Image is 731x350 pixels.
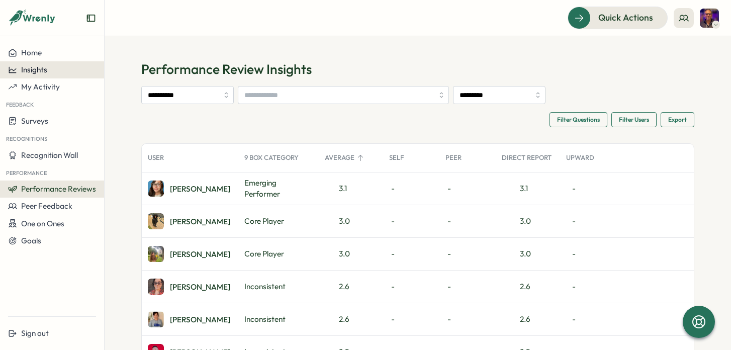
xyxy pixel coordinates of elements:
[170,316,230,323] div: [PERSON_NAME]
[520,281,530,292] div: 2.6
[319,238,383,270] div: 3.0
[319,303,383,335] div: 2.6
[520,314,530,325] div: 2.6
[21,48,42,57] span: Home
[560,205,616,237] div: -
[21,65,47,74] span: Insights
[598,11,653,24] span: Quick Actions
[557,113,600,127] span: Filter Questions
[148,213,164,229] img: Jay Murphy
[560,271,616,303] div: -
[148,246,230,262] a: Amber Stroyan[PERSON_NAME]
[21,184,96,194] span: Performance Reviews
[439,148,496,168] div: Peer
[21,219,64,228] span: One on Ones
[21,116,48,126] span: Surveys
[170,185,230,193] div: [PERSON_NAME]
[611,112,657,127] button: Filter Users
[148,311,164,327] img: Samantha Broomfield
[21,150,78,160] span: Recognition Wall
[560,172,616,205] div: -
[148,181,230,197] a: Angel Yebra[PERSON_NAME]
[319,172,383,205] div: 3.1
[141,60,694,78] h1: Performance Review Insights
[170,218,230,225] div: [PERSON_NAME]
[148,279,164,295] img: Kate Blackburn
[319,148,383,168] div: Average
[560,303,616,335] div: -
[439,205,496,237] div: -
[21,236,41,245] span: Goals
[560,148,616,168] div: Upward
[439,303,496,335] div: -
[238,148,319,168] div: 9 Box Category
[496,148,560,168] div: Direct Report
[238,303,319,335] div: Inconsistent
[170,250,230,258] div: [PERSON_NAME]
[520,248,531,259] div: 3.0
[520,183,528,194] div: 3.1
[148,213,230,229] a: Jay Murphy[PERSON_NAME]
[520,216,531,227] div: 3.0
[238,172,319,205] div: Emerging Performer
[560,238,616,270] div: -
[319,205,383,237] div: 3.0
[21,82,60,92] span: My Activity
[148,181,164,197] img: Angel Yebra
[319,271,383,303] div: 2.6
[238,238,319,270] div: Core Player
[142,148,238,168] div: User
[568,7,668,29] button: Quick Actions
[86,13,96,23] button: Expand sidebar
[238,271,319,303] div: Inconsistent
[383,205,439,237] div: -
[700,9,719,28] img: Adrian Pearcey
[383,238,439,270] div: -
[148,279,230,295] a: Kate Blackburn[PERSON_NAME]
[439,238,496,270] div: -
[439,271,496,303] div: -
[383,172,439,205] div: -
[21,328,49,338] span: Sign out
[619,113,649,127] span: Filter Users
[383,271,439,303] div: -
[170,283,230,291] div: [PERSON_NAME]
[383,148,439,168] div: Self
[439,172,496,205] div: -
[148,246,164,262] img: Amber Stroyan
[550,112,607,127] button: Filter Questions
[668,113,687,127] span: Export
[661,112,694,127] button: Export
[21,201,72,211] span: Peer Feedback
[148,311,230,327] a: Samantha Broomfield[PERSON_NAME]
[383,303,439,335] div: -
[238,205,319,237] div: Core Player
